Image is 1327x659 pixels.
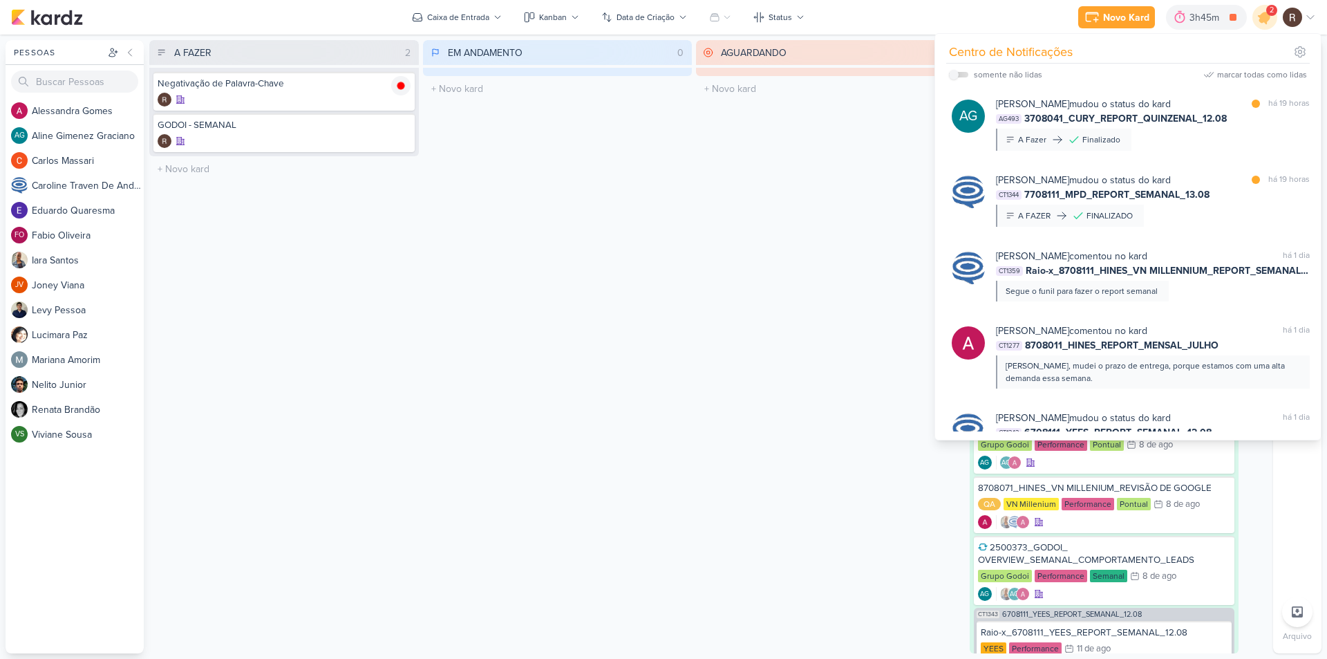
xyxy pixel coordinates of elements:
p: FO [15,232,24,239]
div: há 1 dia [1283,411,1310,425]
b: [PERSON_NAME] [996,98,1069,110]
div: I a r a S a n t o s [32,253,144,268]
div: Aline Gimenez Graciano [952,100,985,133]
div: somente não lidas [974,68,1042,81]
div: 8708071_HINES_VN MILLENIUM_REVISÃO DE GOOGLE [978,482,1231,494]
div: Aline Gimenez Graciano [978,456,992,470]
div: Colaboradores: Iara Santos, Caroline Traven De Andrade, Alessandra Gomes [996,515,1030,529]
span: Raio-x_8708111_HINES_VN MILLENNIUM_REPORT_SEMANAL_14.08 [1026,263,1310,278]
p: Arquivo [1283,630,1312,642]
div: Centro de Notificações [949,43,1073,62]
input: + Novo kard [426,79,690,99]
div: FINALIZADO [1086,210,1133,222]
button: Novo Kard [1078,6,1155,28]
img: Alessandra Gomes [978,515,992,529]
div: 8 de ago [1166,500,1200,509]
img: Caroline Traven De Andrade [1008,515,1022,529]
div: Grupo Godoi [978,438,1032,451]
img: Lucimara Paz [11,326,28,343]
div: J o n e y V i a n a [32,278,144,293]
img: Rafael Dornelles [158,93,171,106]
img: Alessandra Gomes [1008,456,1022,470]
div: Segue o funil para fazer o report semanal [1006,285,1158,297]
div: L e v y P e s s o a [32,303,144,317]
div: 8 de ago [1142,572,1176,581]
div: A l i n e G i m e n e z G r a c i a n o [32,129,144,143]
b: [PERSON_NAME] [996,325,1069,337]
input: Buscar Pessoas [11,71,138,93]
div: 11 de ago [1077,644,1111,653]
p: VS [15,431,24,438]
b: [PERSON_NAME] [996,250,1069,262]
span: 2 [1270,5,1274,16]
b: [PERSON_NAME] [996,174,1069,186]
div: M a r i a n a A m o r i m [32,353,144,367]
div: Criador(a): Aline Gimenez Graciano [978,587,992,601]
div: C a r o l i n e T r a v e n D e A n d r a d e [32,178,144,193]
span: AG493 [996,114,1022,124]
span: CT1343 [996,428,1022,438]
img: Eduardo Quaresma [11,202,28,219]
div: YEES [981,642,1006,655]
img: Rafael Dornelles [158,134,171,148]
p: AG [15,132,25,140]
div: Fabio Oliveira [11,227,28,243]
span: 6708111_YEES_REPORT_SEMANAL_12.08 [1002,611,1142,618]
img: Iara Santos [11,252,28,268]
span: CT1359 [996,266,1023,276]
span: CT1343 [977,611,999,618]
div: F a b i o O l i v e i r a [32,228,144,243]
img: Caroline Traven De Andrade [952,414,985,447]
img: Iara Santos [999,587,1013,601]
span: 3708041_CURY_REPORT_QUINZENAL_12.08 [1024,111,1227,126]
div: há 19 horas [1268,97,1310,111]
div: Pontual [1090,438,1124,451]
span: 6708111_YEES_REPORT_SEMANAL_12.08 [1024,425,1212,440]
div: Semanal [1090,570,1127,582]
div: N e l i t o J u n i o r [32,378,144,392]
p: AG [1001,460,1010,467]
span: CT1344 [996,190,1022,200]
div: mudou o status do kard [996,411,1171,425]
p: AG [959,106,977,126]
div: Aline Gimenez Graciano [978,587,992,601]
div: Performance [1009,642,1062,655]
div: GODOI - SEMANAL [158,119,411,131]
span: 8708011_HINES_REPORT_MENSAL_JULHO [1025,338,1218,353]
div: Aline Gimenez Graciano [11,127,28,144]
div: marcar todas como lidas [1217,68,1307,81]
p: AG [980,591,989,598]
div: há 1 dia [1283,249,1310,263]
div: mudou o status do kard [996,97,1171,111]
div: Performance [1035,438,1087,451]
div: 2500373_GODOI_ OVERVIEW_SEMANAL_COMPORTAMENTO_LEADS [978,541,1231,566]
span: 7708111_MPD_REPORT_SEMANAL_13.08 [1024,187,1210,202]
div: comentou no kard [996,324,1147,338]
div: VN Millenium [1004,498,1059,510]
div: Criador(a): Rafael Dornelles [158,134,171,148]
div: Aline Gimenez Graciano [999,456,1013,470]
span: CT1277 [996,341,1022,351]
div: 3h45m [1189,10,1223,25]
div: Aline Gimenez Graciano [1008,587,1022,601]
img: Rafael Dornelles [1283,8,1302,27]
div: Pessoas [11,46,105,59]
div: E d u a r d o Q u a r e s m a [32,203,144,218]
img: Levy Pessoa [11,301,28,318]
img: Alessandra Gomes [1016,515,1030,529]
div: comentou no kard [996,249,1147,263]
div: A FAZER [1018,210,1051,222]
div: R e n a t a B r a n d ã o [32,402,144,417]
div: 2 [399,46,416,60]
img: Caroline Traven De Andrade [11,177,28,194]
div: V i v i a n e S o u s a [32,427,144,442]
input: + Novo kard [699,79,963,99]
div: Performance [1035,570,1087,582]
input: + Novo kard [152,159,416,179]
img: tracking [391,76,411,95]
div: há 1 dia [1283,324,1310,338]
img: Mariana Amorim [11,351,28,368]
div: Criador(a): Aline Gimenez Graciano [978,456,992,470]
div: Colaboradores: Aline Gimenez Graciano, Alessandra Gomes [996,456,1022,470]
div: QA [978,498,1001,510]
